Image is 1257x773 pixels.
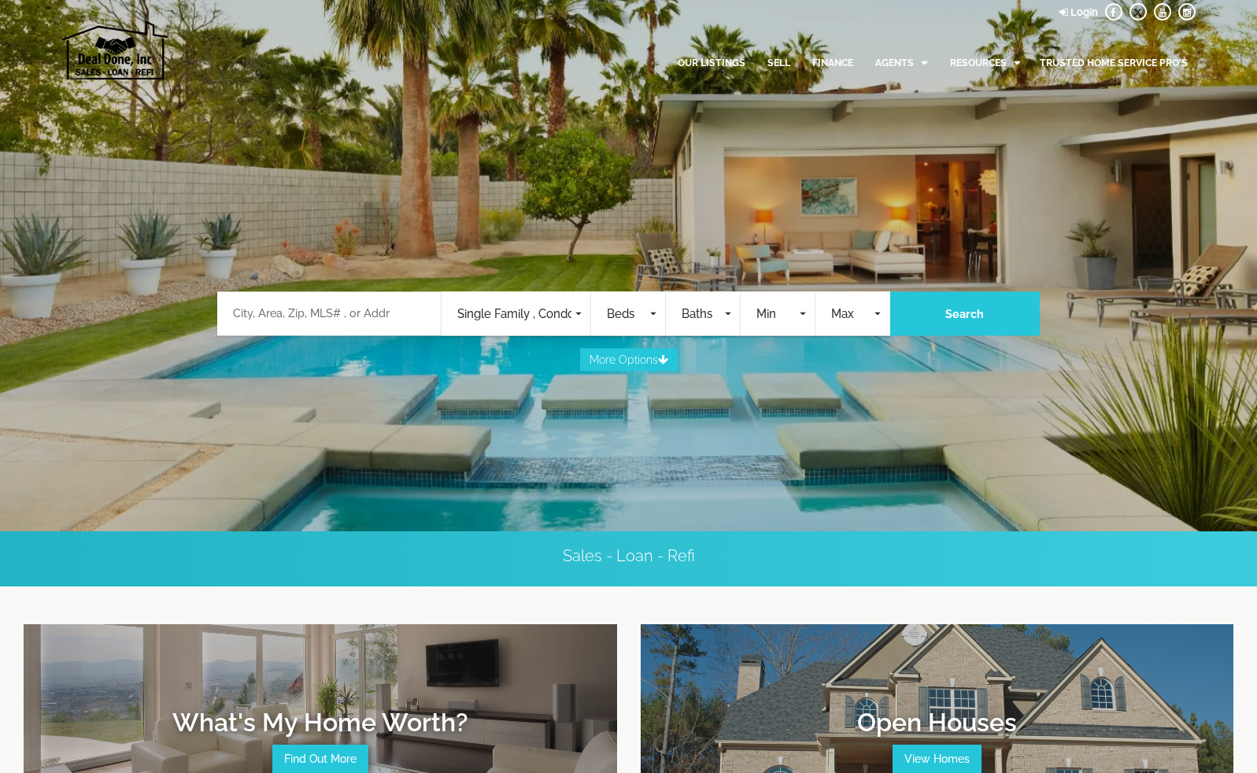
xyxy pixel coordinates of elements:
[950,44,1020,82] a: Resources
[62,20,168,80] img: Deal Done, Inc Logo
[875,44,927,82] a: Agents
[1154,6,1171,18] a: youtube
[756,305,796,324] span: Min
[678,44,745,82] a: Our Listings
[24,624,617,745] p: What's My Home Worth?
[815,292,890,336] button: Max
[812,44,853,82] a: Finance
[442,292,591,336] button: Single Family , Condos , Commercial , Land , Rentals , Mobile Home , Business Op , Income , Townh...
[1178,6,1196,18] a: instagram
[741,292,815,336] button: Min
[682,305,721,324] span: Baths
[1105,3,1122,20] li: Facebook
[1040,44,1188,82] a: Trusted Home Service Pro's
[233,305,425,321] input: City, Area, Zip, MLS# , or Addr
[607,305,646,324] span: Beds
[1129,6,1147,18] a: twitter
[1070,6,1098,18] strong: Login
[192,547,1066,564] h5: Sales - Loan - Refi
[591,292,666,336] button: Beds
[831,305,871,324] span: Max
[457,305,571,324] span: Single Family , Condos , Commercial , Land , Rentals , Mobile Home , Business Op , Income , Townh...
[767,44,790,82] a: Sell
[641,624,1234,745] p: Open Houses
[580,349,678,372] button: More Options
[1105,6,1122,18] a: facebook
[1059,6,1098,18] a: login
[666,292,741,336] button: Baths
[890,292,1040,336] button: Search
